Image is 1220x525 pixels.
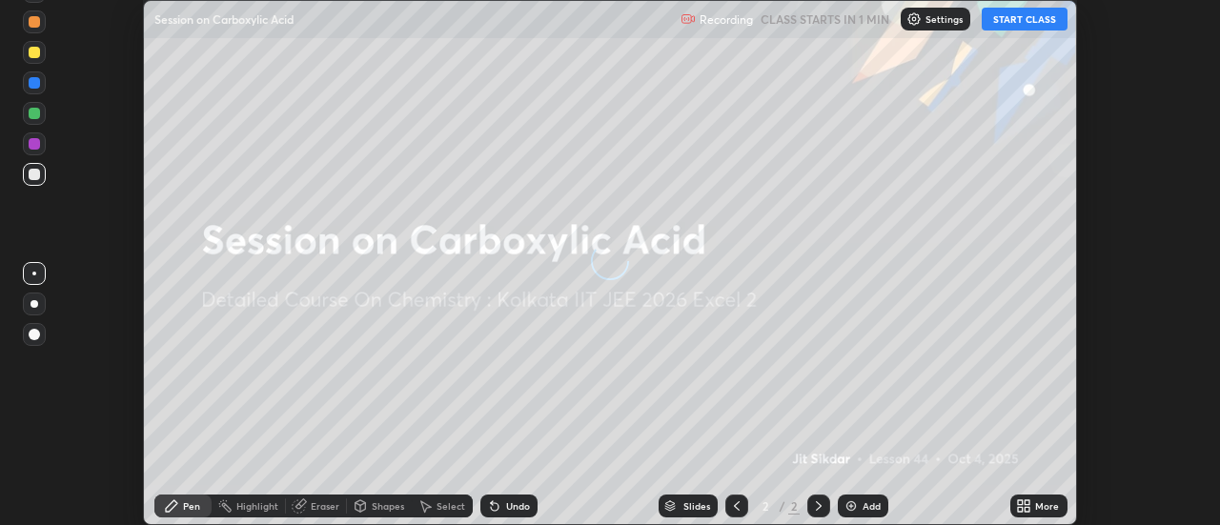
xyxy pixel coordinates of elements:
div: Slides [683,501,710,511]
div: Highlight [236,501,278,511]
p: Recording [700,12,753,27]
div: Add [863,501,881,511]
div: 2 [756,500,775,512]
div: Pen [183,501,200,511]
div: Shapes [372,501,404,511]
img: recording.375f2c34.svg [681,11,696,27]
h5: CLASS STARTS IN 1 MIN [761,10,889,28]
div: Select [437,501,465,511]
div: / [779,500,784,512]
p: Session on Carboxylic Acid [154,11,294,27]
div: Undo [506,501,530,511]
div: Eraser [311,501,339,511]
img: add-slide-button [844,498,859,514]
p: Settings [925,14,963,24]
button: START CLASS [982,8,1067,30]
img: class-settings-icons [906,11,922,27]
div: 2 [788,497,800,515]
div: More [1035,501,1059,511]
